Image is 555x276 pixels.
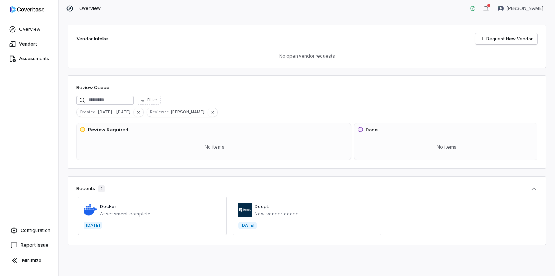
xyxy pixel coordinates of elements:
[21,242,48,248] span: Report Issue
[493,3,548,14] button: Kim Kambarami avatar[PERSON_NAME]
[1,37,57,51] a: Vendors
[3,253,55,268] button: Minimize
[19,56,49,62] span: Assessments
[357,138,536,157] div: No items
[147,109,171,115] span: Reviewer :
[498,6,504,11] img: Kim Kambarami avatar
[19,41,38,47] span: Vendors
[22,258,42,264] span: Minimize
[76,185,105,192] div: Recents
[80,138,349,157] div: No items
[21,228,50,233] span: Configuration
[88,126,129,134] h3: Review Required
[3,239,55,252] button: Report Issue
[79,6,101,11] span: Overview
[98,109,133,115] span: [DATE] - [DATE]
[1,52,57,65] a: Assessments
[507,6,543,11] span: [PERSON_NAME]
[76,35,108,43] h2: Vendor Intake
[100,203,116,209] a: Docker
[1,23,57,36] a: Overview
[3,224,55,237] a: Configuration
[147,97,157,103] span: Filter
[475,33,537,44] a: Request New Vendor
[76,53,537,59] p: No open vendor requests
[76,185,537,192] button: Recents2
[77,109,98,115] span: Created :
[255,203,269,209] a: DeepL
[76,84,109,91] h1: Review Queue
[98,185,105,192] span: 2
[365,126,378,134] h3: Done
[171,109,208,115] span: [PERSON_NAME]
[19,26,40,32] span: Overview
[137,96,161,105] button: Filter
[10,6,44,13] img: logo-D7KZi-bG.svg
